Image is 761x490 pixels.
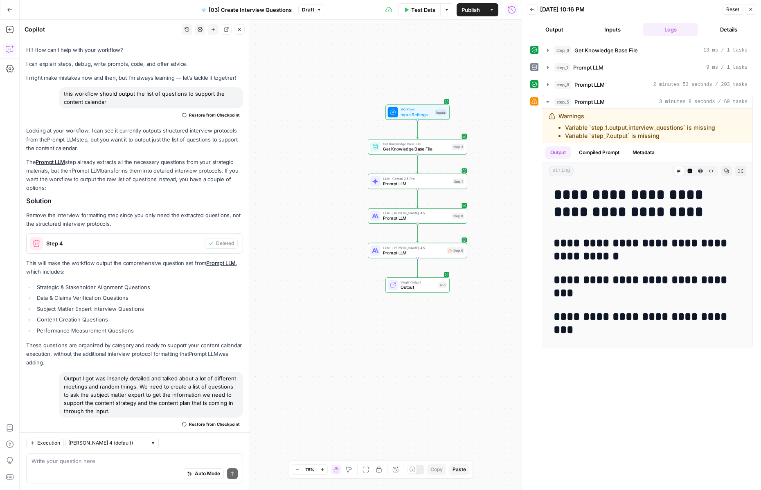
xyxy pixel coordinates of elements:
span: step_5 [554,98,571,106]
a: Prompt LLM [36,159,65,165]
p: These questions are organized by category and ready to support your content calendar execution, w... [26,341,243,367]
span: Prompt LLM [574,81,605,89]
li: Strategic & Stakeholder Alignment Questions [35,283,243,291]
button: 13 ms / 1 tasks [542,44,752,57]
span: Get Knowledge Base File [574,46,638,54]
li: Subject Matter Expert Interview Questions [35,305,243,313]
span: Step 4 [46,239,202,247]
button: [03] Create Interview Questions [196,3,297,16]
button: Test Data [399,3,440,16]
button: Restore from Checkpoint [179,110,243,120]
div: this workflow should output the list of questions to support the content calendar [59,87,243,108]
g: Edge from start to step_3 [417,120,419,138]
h2: Solution [26,197,243,205]
span: Prompt LLM [72,167,101,174]
div: 3 minutes 8 seconds / 60 tasks [542,109,752,348]
span: Prompt LLM [189,351,218,357]
div: Warnings [558,112,715,140]
span: Prompt LLM [573,63,603,72]
div: Step 3 [452,144,464,150]
span: 78% [305,466,314,473]
span: Get Knowledge Base File [383,142,450,147]
span: Prompt LLM [383,249,444,256]
div: Single OutputOutputEnd [368,277,467,293]
div: Step 8 [452,213,464,219]
g: Edge from step_3 to step_1 [417,155,419,173]
span: Publish [462,6,480,14]
span: Prompt LLM [383,215,450,222]
span: Workflow [401,107,432,112]
button: Metadata [628,146,660,159]
p: Hi! How can I help with your workflow? [26,46,243,54]
span: Execution [37,439,60,447]
button: Reset [723,4,743,15]
span: Auto Mode [195,470,220,477]
span: Restore from Checkpoint [189,112,240,118]
button: 2 minutes 53 seconds / 203 tasks [542,78,752,91]
p: Remove the interview formatting step since you only need the extracted questions, not the structu... [26,211,243,228]
span: 9 ms / 1 tasks [706,64,747,71]
span: string [549,166,574,176]
li: Variable `step_7.output` is missing [565,132,715,140]
g: Edge from step_1 to step_8 [417,189,419,207]
span: Get Knowledge Base File [383,146,450,153]
div: End [438,282,446,288]
g: Edge from step_5 to end [417,258,419,276]
span: step_8 [554,81,571,89]
button: 9 ms / 1 tasks [542,61,752,74]
button: Publish [457,3,485,16]
span: 13 ms / 1 tasks [703,47,747,54]
div: Output I got was insanely detailed and talked about a lot of different meetings and random things... [59,372,243,418]
span: [03] Create Interview Questions [209,6,292,14]
p: I can explain steps, debug, write prompts, code, and offer advice. [26,60,243,68]
span: Prompt LLM [383,180,450,187]
button: Draft [298,4,325,15]
span: 2 minutes 53 seconds / 203 tasks [653,81,747,88]
div: Inputs [435,109,447,115]
div: WorkflowInput SettingsInputs [368,105,467,120]
p: The step already extracts all the necessary questions from your strategic materials, but then tra... [26,158,243,193]
span: Restore from Checkpoint [189,421,240,427]
span: 3 minutes 8 seconds / 60 tasks [659,98,747,106]
span: LLM · [PERSON_NAME] 4.5 [383,211,450,216]
span: Prompt LLM [574,98,605,106]
span: Single Output [401,280,436,285]
div: LLM · Gemini 2.5 ProPrompt LLMStep 1 [368,174,467,189]
li: Content Creation Questions [35,315,243,324]
button: Copy [427,464,446,475]
g: Edge from step_8 to step_5 [417,224,419,242]
div: Step 1 [453,178,464,184]
p: This will make the workflow output the comprehensive question set from , which includes: [26,259,243,276]
span: Reset [726,6,739,13]
button: Output [527,23,582,36]
div: Step 5 [447,247,464,254]
span: Paste [453,466,466,473]
button: 3 minutes 8 seconds / 60 tasks [542,95,752,108]
p: Looking at your workflow, I can see it currently outputs structured interview protocols from the ... [26,126,243,152]
span: Input Settings [401,111,432,118]
button: Logs [643,23,698,36]
button: Details [701,23,756,36]
span: Copy [430,466,443,473]
li: Performance Measurement Questions [35,326,243,335]
span: Deleted [216,240,234,247]
input: Claude Sonnet 4 (default) [68,439,147,447]
p: I might make mistakes now and then, but I’m always learning — let’s tackle it together! [26,74,243,82]
button: Inputs [585,23,640,36]
span: step_3 [554,46,571,54]
span: LLM · Gemini 2.5 Pro [383,176,450,181]
button: Paste [449,464,469,475]
button: Auto Mode [184,468,224,479]
button: Deleted [205,238,238,249]
span: Prompt LLM [47,136,77,143]
li: Variable `step_1.output.interview_questions` is missing [565,124,715,132]
span: Output [401,284,436,291]
button: Execution [26,438,64,448]
span: step_1 [554,63,570,72]
div: LLM · [PERSON_NAME] 4.5Prompt LLMStep 5 [368,243,467,258]
div: LLM · [PERSON_NAME] 4.5Prompt LLMStep 8 [368,208,467,224]
a: Prompt LLM [206,260,236,266]
div: Get Knowledge Base FileGet Knowledge Base FileStep 3 [368,139,467,155]
div: Copilot [25,25,179,34]
li: Data & Claims Verification Questions [35,294,243,302]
